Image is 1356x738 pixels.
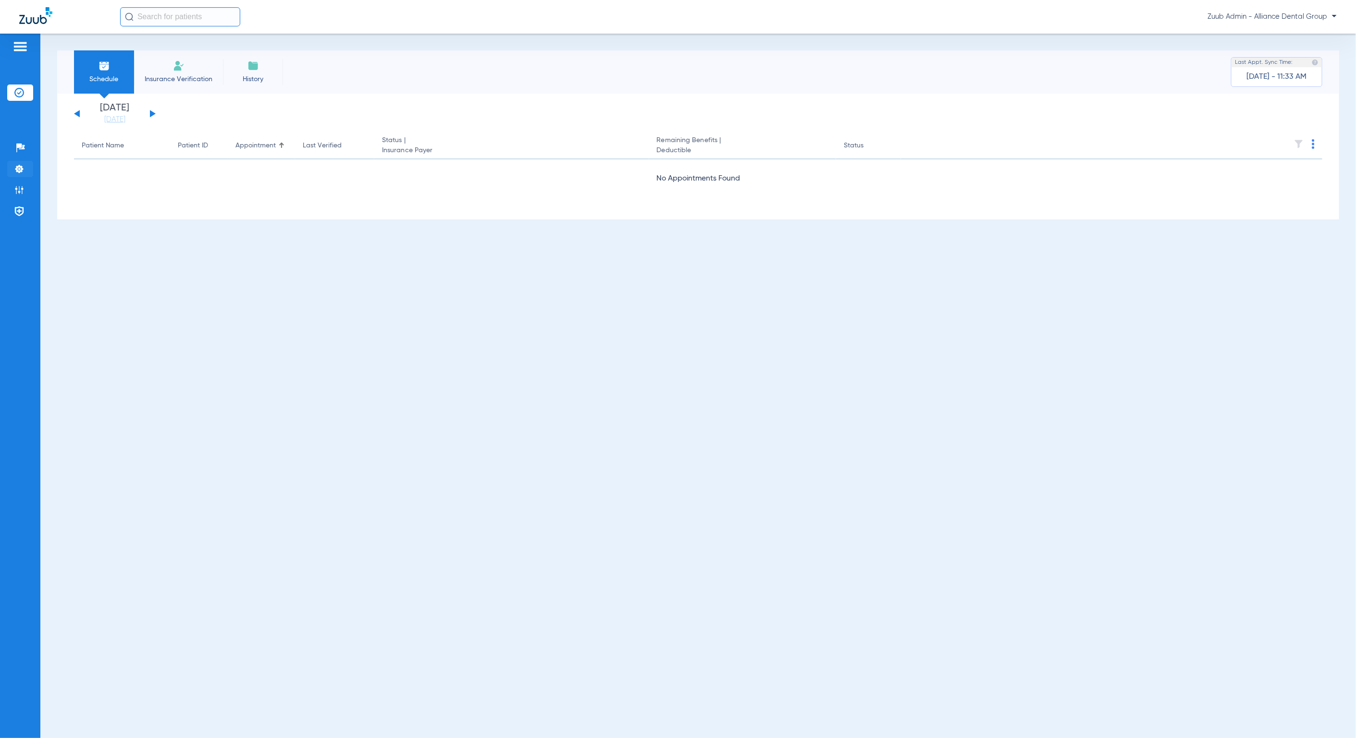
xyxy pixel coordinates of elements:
[230,74,276,84] span: History
[235,141,276,151] div: Appointment
[247,60,259,72] img: History
[649,133,837,159] th: Remaining Benefits |
[1235,58,1293,67] span: Last Appt. Sync Time:
[86,103,144,124] li: [DATE]
[235,141,287,151] div: Appointment
[657,145,829,156] span: Deductible
[120,7,240,26] input: Search for patients
[1208,12,1337,22] span: Zuub Admin - Alliance Dental Group
[12,41,28,52] img: hamburger-icon
[1312,139,1315,149] img: group-dot-blue.svg
[19,7,52,24] img: Zuub Logo
[81,74,127,84] span: Schedule
[74,173,1322,185] div: No Appointments Found
[173,60,185,72] img: Manual Insurance Verification
[1247,72,1307,82] span: [DATE] - 11:33 AM
[374,133,649,159] th: Status |
[382,145,641,156] span: Insurance Payer
[82,141,162,151] div: Patient Name
[86,115,144,124] a: [DATE]
[82,141,124,151] div: Patient Name
[303,141,342,151] div: Last Verified
[1312,59,1319,66] img: last sync help info
[125,12,134,21] img: Search Icon
[836,133,901,159] th: Status
[178,141,208,151] div: Patient ID
[1294,139,1304,149] img: filter.svg
[303,141,367,151] div: Last Verified
[141,74,216,84] span: Insurance Verification
[178,141,220,151] div: Patient ID
[99,60,110,72] img: Schedule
